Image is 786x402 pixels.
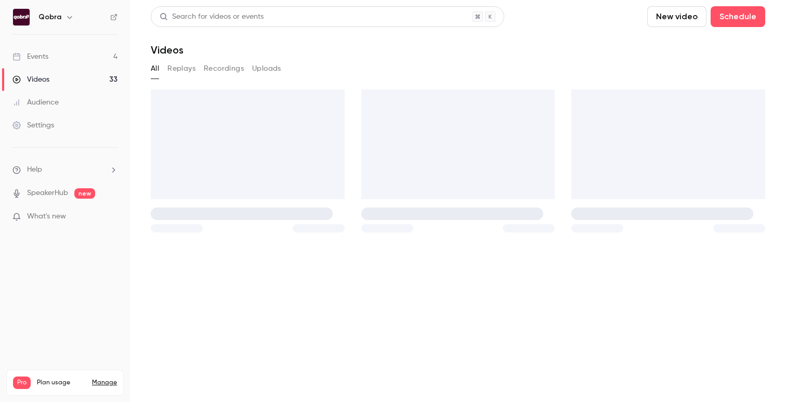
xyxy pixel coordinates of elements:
span: Help [27,164,42,175]
span: Pro [13,377,31,389]
button: Recordings [204,60,244,77]
img: Qobra [13,9,30,25]
div: Videos [12,74,49,85]
div: Audience [12,97,59,108]
span: new [74,188,95,199]
li: help-dropdown-opener [12,164,117,175]
section: Videos [151,6,765,396]
button: Schedule [711,6,765,27]
iframe: Noticeable Trigger [105,212,117,222]
h1: Videos [151,44,184,56]
div: Events [12,51,48,62]
div: Settings [12,120,54,131]
button: All [151,60,159,77]
span: What's new [27,211,66,222]
a: Manage [92,379,117,387]
span: Plan usage [37,379,86,387]
a: SpeakerHub [27,188,68,199]
button: New video [647,6,706,27]
h6: Qobra [38,12,61,22]
button: Replays [167,60,195,77]
button: Uploads [252,60,281,77]
div: Search for videos or events [160,11,264,22]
